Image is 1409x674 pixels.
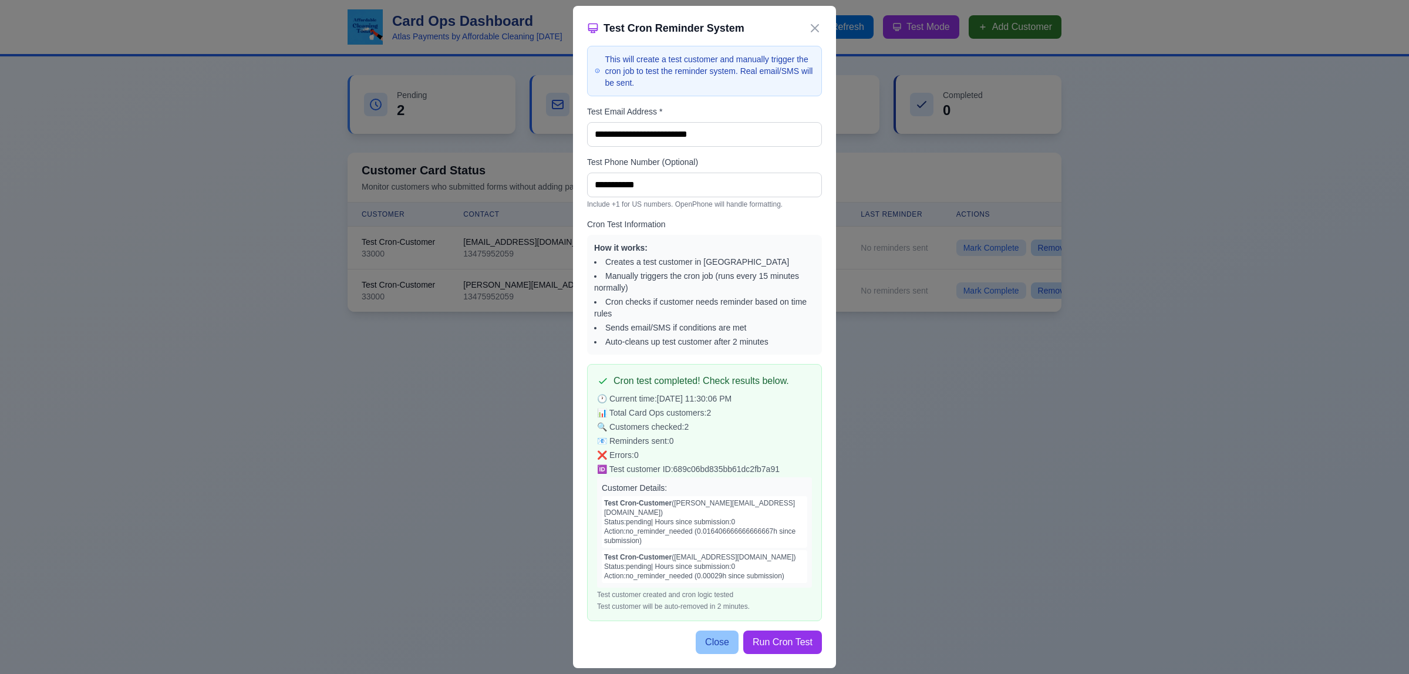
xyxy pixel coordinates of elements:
[594,270,815,294] li: Manually triggers the cron job (runs every 15 minutes normally)
[604,562,805,571] p: Status: pending | Hours since submission: 0
[587,200,822,209] p: Include +1 for US numbers. OpenPhone will handle formatting.
[604,553,672,561] strong: Test Cron-Customer
[605,53,814,89] span: This will create a test customer and manually trigger the cron job to test the reminder system. R...
[604,498,805,517] p: ( [PERSON_NAME][EMAIL_ADDRESS][DOMAIN_NAME] )
[587,106,822,117] label: Test Email Address *
[743,631,822,654] button: Run Cron Test
[597,449,812,461] p: ❌ Errors: 0
[604,571,805,581] p: Action: no_reminder_needed (0.00029h since submission)
[594,322,815,333] li: Sends email/SMS if conditions are met
[597,421,812,433] p: 🔍 Customers checked: 2
[604,499,672,507] strong: Test Cron-Customer
[597,407,812,419] p: 📊 Total Card Ops customers: 2
[602,482,807,494] p: Customer Details:
[597,602,812,611] p: Test customer will be auto-removed in 2 minutes.
[587,218,822,230] label: Cron Test Information
[597,590,812,599] p: Test customer created and cron logic tested
[594,243,648,252] strong: How it works:
[604,552,805,562] p: ( [EMAIL_ADDRESS][DOMAIN_NAME] )
[587,20,744,36] h3: Test Cron Reminder System
[614,374,789,388] span: Cron test completed! Check results below.
[597,393,812,405] p: 🕐 Current time: [DATE] 11:30:06 PM
[594,336,815,348] li: Auto-cleans up test customer after 2 minutes
[587,156,822,168] label: Test Phone Number (Optional)
[597,435,812,447] p: 📧 Reminders sent: 0
[597,463,812,475] p: 🆔 Test customer ID: 689c06bd835bb61dc2fb7a91
[594,296,815,319] li: Cron checks if customer needs reminder based on time rules
[696,631,739,654] button: Close
[604,517,805,527] p: Status: pending | Hours since submission: 0
[594,256,815,268] li: Creates a test customer in [GEOGRAPHIC_DATA]
[604,527,805,545] p: Action: no_reminder_needed (0.016406666666666667h since submission)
